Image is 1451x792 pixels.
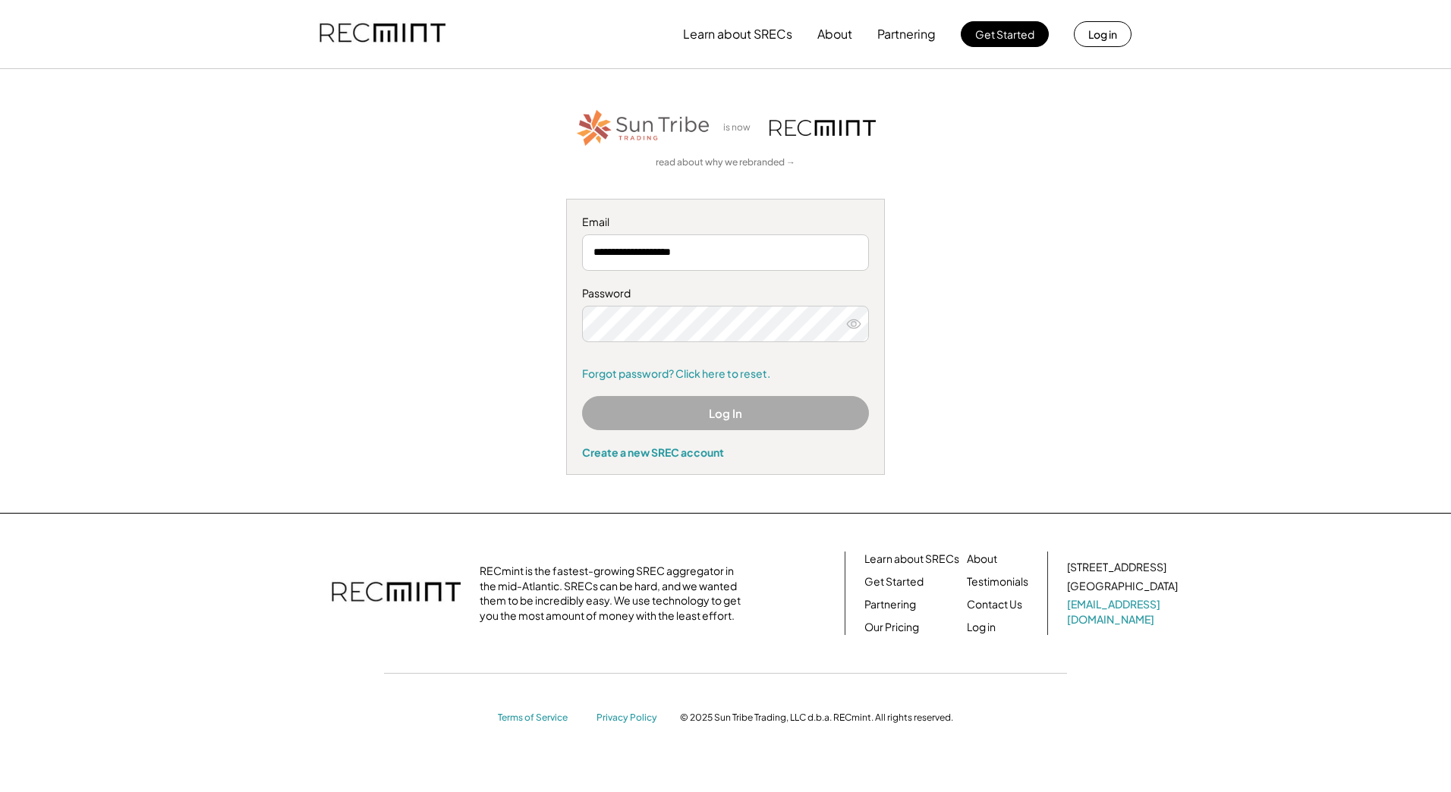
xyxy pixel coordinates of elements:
a: Log in [967,620,996,635]
div: © 2025 Sun Tribe Trading, LLC d.b.a. RECmint. All rights reserved. [680,712,953,724]
a: Contact Us [967,597,1022,612]
button: Log in [1074,21,1132,47]
div: is now [719,121,762,134]
a: [EMAIL_ADDRESS][DOMAIN_NAME] [1067,597,1181,627]
a: Partnering [864,597,916,612]
div: Password [582,286,869,301]
a: Get Started [864,574,924,589]
div: Email [582,215,869,230]
keeper-lock: Open Keeper Popup [840,315,858,333]
img: recmint-logotype%403x.png [319,8,445,60]
button: Log In [582,396,869,430]
img: recmint-logotype%403x.png [770,120,876,136]
button: Learn about SRECs [683,19,792,49]
div: [STREET_ADDRESS] [1067,560,1166,575]
div: Create a new SREC account [582,445,869,459]
a: Forgot password? Click here to reset. [582,366,869,382]
a: About [967,552,997,567]
a: Our Pricing [864,620,919,635]
a: Privacy Policy [596,712,665,724]
img: recmint-logotype%403x.png [332,567,461,620]
div: RECmint is the fastest-growing SREC aggregator in the mid-Atlantic. SRECs can be hard, and we wan... [480,564,749,623]
button: Partnering [877,19,936,49]
a: read about why we rebranded → [656,156,795,169]
button: About [817,19,852,49]
div: [GEOGRAPHIC_DATA] [1067,579,1178,594]
a: Terms of Service [498,712,581,724]
button: Get Started [961,21,1049,47]
img: STT_Horizontal_Logo%2B-%2BColor.png [575,107,712,149]
a: Learn about SRECs [864,552,959,567]
a: Testimonials [967,574,1028,589]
